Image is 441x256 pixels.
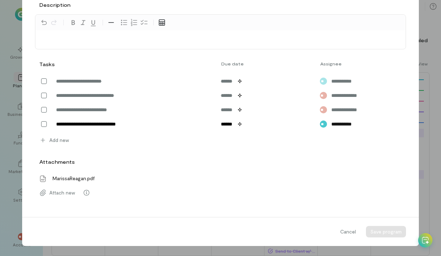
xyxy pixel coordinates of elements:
div: Assignee [316,61,381,67]
span: MarissaReagan.pdf [49,175,95,182]
span: Save program [370,228,402,235]
span: Attach new [49,189,75,196]
div: Tasks [39,61,53,68]
div: Attach new [35,186,406,200]
div: editable markdown [35,30,406,49]
span: Add new [49,137,69,144]
button: Save program [366,226,406,237]
span: Cancel [340,228,356,235]
label: Description [39,1,70,9]
div: Due date [217,61,316,67]
label: Attachments [39,158,75,166]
